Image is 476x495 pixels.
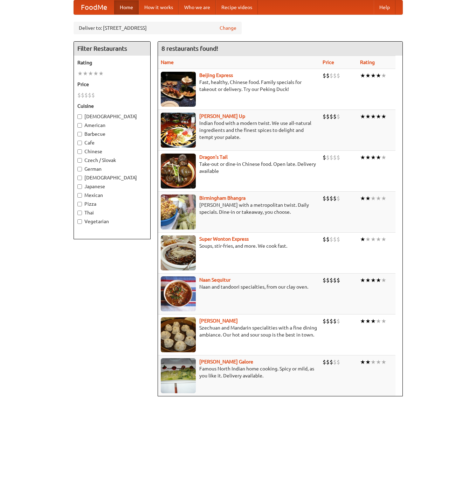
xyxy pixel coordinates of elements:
[330,154,333,161] li: $
[77,211,82,215] input: Thai
[161,201,317,215] p: [PERSON_NAME] with a metropolitan twist. Daily specials. Dine-in or takeaway, you choose.
[93,70,98,77] li: ★
[323,113,326,120] li: $
[77,148,147,155] label: Chinese
[83,70,88,77] li: ★
[330,317,333,325] li: $
[77,157,147,164] label: Czech / Slovak
[371,317,376,325] li: ★
[337,276,340,284] li: $
[330,72,333,79] li: $
[381,195,386,202] li: ★
[371,195,376,202] li: ★
[326,276,330,284] li: $
[360,358,365,366] li: ★
[371,113,376,120] li: ★
[371,154,376,161] li: ★
[77,130,147,137] label: Barbecue
[161,195,196,229] img: bhangra.jpg
[330,358,333,366] li: $
[376,154,381,161] li: ★
[74,22,242,34] div: Deliver to: [STREET_ADDRESS]
[77,70,83,77] li: ★
[161,365,317,379] p: Famous North Indian home cooking. Spicy or mild, as you like it. Delivery available.
[77,158,82,163] input: Czech / Slovak
[381,235,386,243] li: ★
[161,276,196,311] img: naansequitur.jpg
[77,122,147,129] label: American
[376,358,381,366] li: ★
[77,174,147,181] label: [DEMOGRAPHIC_DATA]
[77,202,82,206] input: Pizza
[161,235,196,270] img: superwonton.jpg
[323,358,326,366] li: $
[77,91,81,99] li: $
[360,195,365,202] li: ★
[77,200,147,207] label: Pizza
[220,24,236,31] a: Change
[381,276,386,284] li: ★
[77,114,82,119] input: [DEMOGRAPHIC_DATA]
[337,72,340,79] li: $
[326,317,330,325] li: $
[371,276,376,284] li: ★
[161,120,317,141] p: Indian food with a modern twist. We use all-natural ingredients and the finest spices to delight ...
[326,154,330,161] li: $
[381,154,386,161] li: ★
[199,318,238,324] b: [PERSON_NAME]
[365,317,371,325] li: ★
[88,70,93,77] li: ★
[376,113,381,120] li: ★
[139,0,179,14] a: How it works
[360,59,375,65] a: Rating
[376,235,381,243] li: ★
[199,236,249,242] b: Super Wonton Express
[323,72,326,79] li: $
[77,141,82,145] input: Cafe
[199,277,230,283] a: Naan Sequitur
[360,317,365,325] li: ★
[77,193,82,198] input: Mexican
[77,59,147,66] h5: Rating
[326,195,330,202] li: $
[161,324,317,338] p: Szechuan and Mandarin specialities with a fine dining ambiance. Our hot and sour soup is the best...
[88,91,91,99] li: $
[337,154,340,161] li: $
[81,91,84,99] li: $
[376,72,381,79] li: ★
[77,218,147,225] label: Vegetarian
[77,123,82,128] input: American
[199,154,228,160] a: Dragon's Tail
[77,184,82,189] input: Japanese
[326,113,330,120] li: $
[161,358,196,393] img: currygalore.jpg
[199,72,233,78] b: Beijing Express
[360,113,365,120] li: ★
[323,235,326,243] li: $
[161,113,196,148] img: curryup.jpg
[365,113,371,120] li: ★
[77,209,147,216] label: Thai
[333,113,337,120] li: $
[323,276,326,284] li: $
[360,72,365,79] li: ★
[199,113,245,119] a: [PERSON_NAME] Up
[365,358,371,366] li: ★
[161,79,317,93] p: Fast, healthy, Chinese food. Family specials for takeout or delivery. Try our Peking Duck!
[330,276,333,284] li: $
[77,81,147,88] h5: Price
[333,276,337,284] li: $
[326,358,330,366] li: $
[381,358,386,366] li: ★
[326,72,330,79] li: $
[161,72,196,107] img: beijing.jpg
[333,154,337,161] li: $
[337,317,340,325] li: $
[199,359,253,365] a: [PERSON_NAME] Galore
[360,154,365,161] li: ★
[161,283,317,290] p: Naan and tandoori specialties, from our clay oven.
[326,235,330,243] li: $
[77,139,147,146] label: Cafe
[84,91,88,99] li: $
